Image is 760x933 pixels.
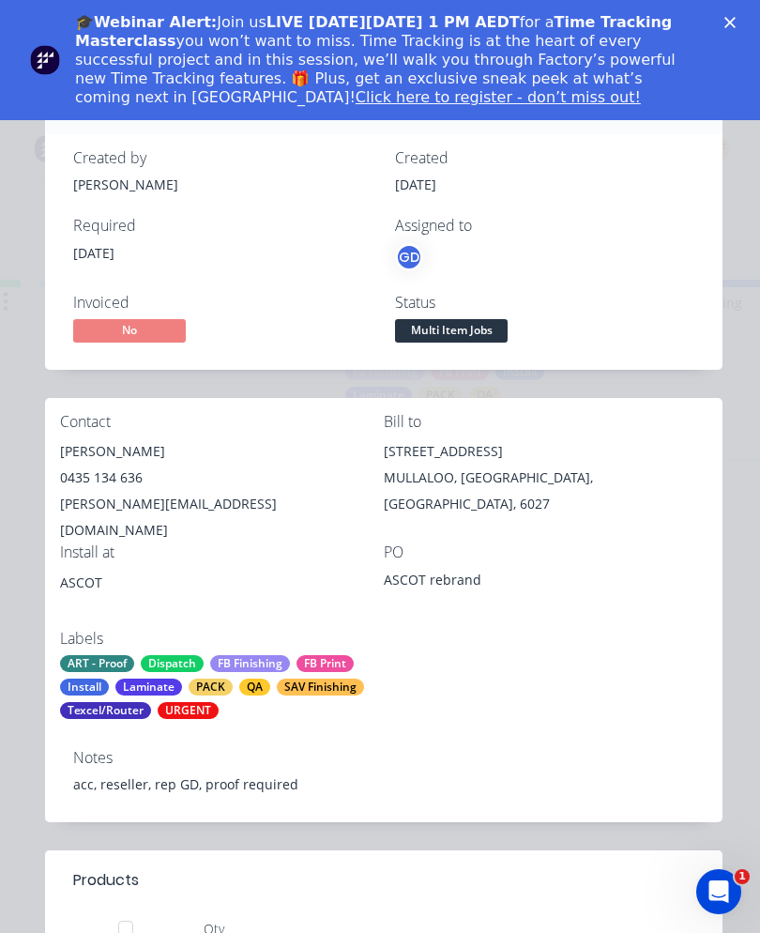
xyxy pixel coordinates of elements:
div: FB Finishing [210,655,290,672]
div: Install [60,679,109,696]
span: [DATE] [395,176,436,193]
div: Assigned to [395,217,694,235]
div: ASCOT [60,570,384,630]
div: ART - Proof [60,655,134,672]
div: QA [239,679,270,696]
span: No [73,319,186,343]
span: [DATE] [73,244,114,262]
img: Profile image for Team [30,45,60,75]
div: Install at [60,543,384,561]
div: MULLALOO, [GEOGRAPHIC_DATA], [GEOGRAPHIC_DATA], 6027 [384,465,707,517]
iframe: Intercom live chat [696,869,741,914]
div: Created by [73,149,372,167]
div: ASCOT [60,570,384,596]
div: [PERSON_NAME]0435 134 636[PERSON_NAME][EMAIL_ADDRESS][DOMAIN_NAME] [60,438,384,543]
div: [PERSON_NAME][EMAIL_ADDRESS][DOMAIN_NAME] [60,491,384,543]
div: PO [384,543,707,561]
div: 0435 134 636 [60,465,384,491]
div: Laminate [115,679,182,696]
div: SAV Finishing [277,679,364,696]
div: acc, reseller, rep GD, proof required [73,774,694,794]
div: [PERSON_NAME] [60,438,384,465]
div: Contact [60,413,384,431]
div: Status [395,294,694,312]
div: PACK [189,679,233,696]
div: Close [724,17,743,28]
button: Multi Item Jobs [395,319,508,347]
span: 1 [735,869,750,884]
div: [STREET_ADDRESS]MULLALOO, [GEOGRAPHIC_DATA], [GEOGRAPHIC_DATA], 6027 [384,438,707,517]
div: [STREET_ADDRESS] [384,438,707,465]
div: Labels [60,630,384,648]
div: Required [73,217,372,235]
div: [PERSON_NAME] [73,175,372,194]
button: GD [395,243,423,271]
a: Click here to register - don’t miss out! [356,88,641,106]
div: ASCOT rebrand [384,570,618,596]
b: LIVE [DATE][DATE] 1 PM AEDT [266,13,520,31]
div: Dispatch [141,655,204,672]
div: Created [395,149,694,167]
div: Invoiced [73,294,372,312]
div: URGENT [158,702,219,719]
div: Join us for a you won’t want to miss. Time Tracking is at the heart of every successful project a... [75,13,700,107]
span: Multi Item Jobs [395,319,508,343]
div: Bill to [384,413,707,431]
b: 🎓Webinar Alert: [75,13,217,31]
div: Products [73,869,139,892]
div: Texcel/Router [60,702,151,719]
div: Notes [73,749,694,767]
div: FB Print [296,655,354,672]
b: Time Tracking Masterclass [75,13,672,50]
